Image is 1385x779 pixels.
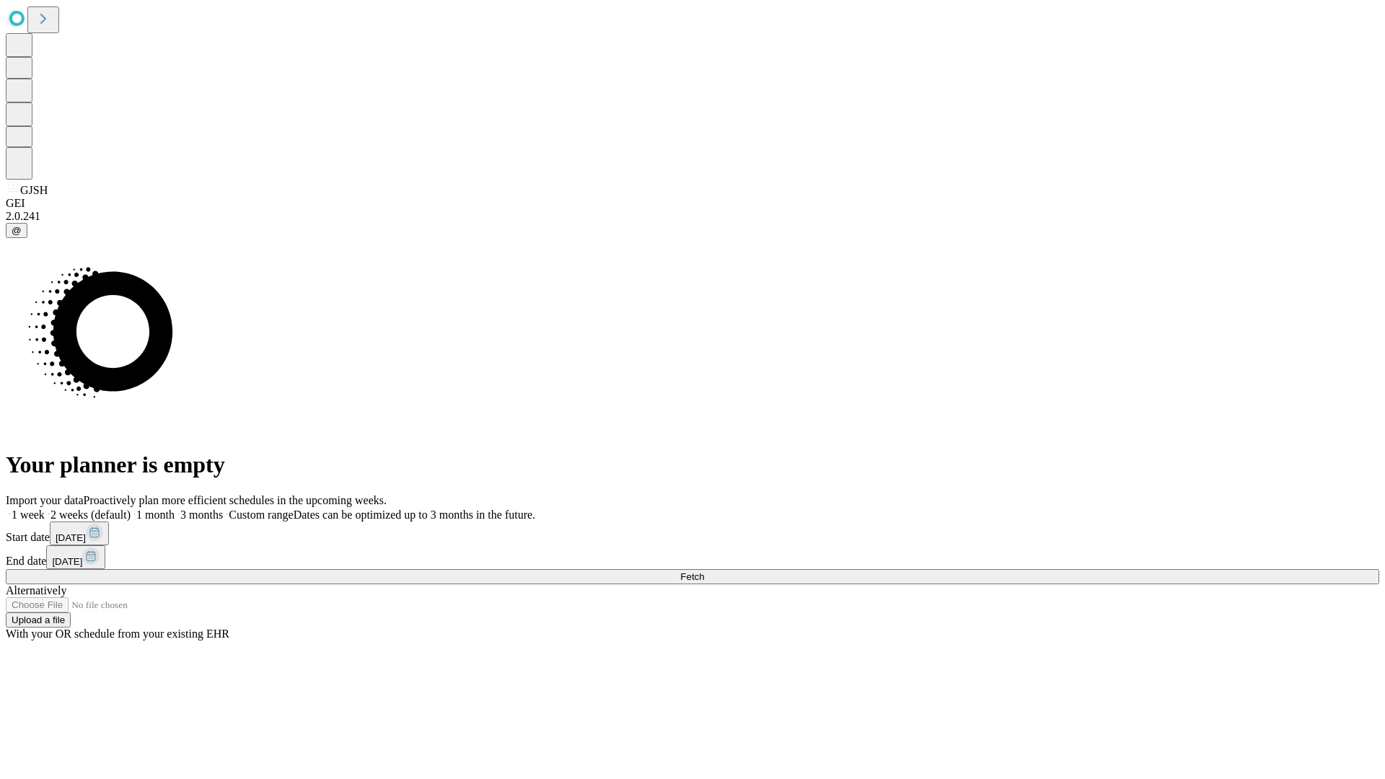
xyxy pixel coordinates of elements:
button: Upload a file [6,612,71,628]
span: @ [12,225,22,236]
div: GEI [6,197,1379,210]
div: Start date [6,521,1379,545]
div: End date [6,545,1379,569]
span: 2 weeks (default) [50,509,131,521]
span: 3 months [180,509,223,521]
span: 1 week [12,509,45,521]
div: 2.0.241 [6,210,1379,223]
button: [DATE] [46,545,105,569]
span: Import your data [6,494,84,506]
span: GJSH [20,184,48,196]
button: [DATE] [50,521,109,545]
span: With your OR schedule from your existing EHR [6,628,229,640]
span: Custom range [229,509,293,521]
span: [DATE] [52,556,82,567]
button: @ [6,223,27,238]
button: Fetch [6,569,1379,584]
span: Dates can be optimized up to 3 months in the future. [294,509,535,521]
span: Proactively plan more efficient schedules in the upcoming weeks. [84,494,387,506]
span: Fetch [680,571,704,582]
span: [DATE] [56,532,86,543]
span: 1 month [136,509,175,521]
span: Alternatively [6,584,66,597]
h1: Your planner is empty [6,452,1379,478]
